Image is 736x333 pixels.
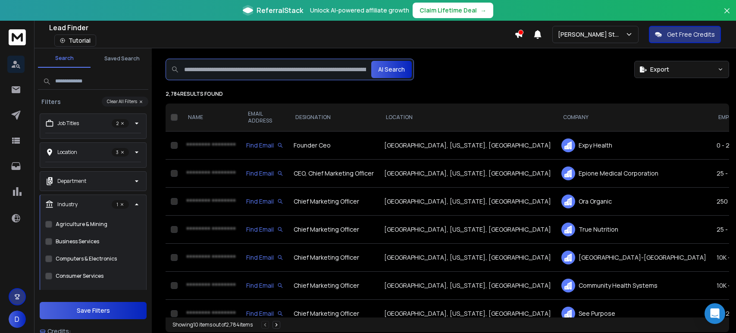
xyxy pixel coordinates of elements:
p: Get Free Credits [667,30,715,39]
div: Lead Finder [49,22,514,33]
div: Expy Health [561,138,706,152]
th: DESIGNATION [288,104,379,132]
p: Unlock AI-powered affiliate growth [310,6,409,15]
span: → [480,6,486,15]
button: Tutorial [54,35,96,47]
td: [GEOGRAPHIC_DATA], [US_STATE], [GEOGRAPHIC_DATA] [379,272,556,300]
div: [GEOGRAPHIC_DATA]-[GEOGRAPHIC_DATA] [561,251,706,264]
td: [GEOGRAPHIC_DATA], [US_STATE], [GEOGRAPHIC_DATA] [379,160,556,188]
th: NAME [181,104,241,132]
td: CEO, Chief Marketing Officer [288,160,379,188]
button: AI Search [371,61,412,78]
p: Job Titles [57,120,79,127]
div: Open Intercom Messenger [705,303,725,324]
span: ReferralStack [257,5,303,16]
div: Showing 10 items out of 2,784 items [172,321,253,328]
button: Saved Search [96,50,148,67]
button: D [9,311,26,328]
div: See Purpose [561,307,706,320]
td: Chief Marketing Officer [288,216,379,244]
p: 2,784 results found [166,91,729,97]
div: Find Email [246,253,283,262]
h3: Filters [38,97,64,106]
p: Location [57,149,77,156]
td: [GEOGRAPHIC_DATA], [US_STATE], [GEOGRAPHIC_DATA] [379,132,556,160]
td: [GEOGRAPHIC_DATA], [US_STATE], [GEOGRAPHIC_DATA] [379,188,556,216]
div: Community Health Systems [561,279,706,292]
button: Save Filters [40,302,147,319]
th: COMPANY [556,104,711,132]
div: Find Email [246,309,283,318]
div: Find Email [246,141,283,150]
th: EMAIL ADDRESS [241,104,288,132]
td: Chief Marketing Officer [288,188,379,216]
label: Computers & Electronics [56,255,117,262]
label: Business Services [56,238,99,245]
button: Get Free Credits [649,26,721,43]
div: Ora Organic [561,195,706,208]
span: Export [650,65,669,74]
td: [GEOGRAPHIC_DATA], [US_STATE], [GEOGRAPHIC_DATA] [379,300,556,328]
td: Chief Marketing Officer [288,272,379,300]
label: Education [56,290,82,297]
p: 3 [112,148,129,157]
th: LOCATION [379,104,556,132]
div: Epione Medical Corporation [561,166,706,180]
div: True Nutrition [561,223,706,236]
div: Find Email [246,281,283,290]
td: [GEOGRAPHIC_DATA], [US_STATE], [GEOGRAPHIC_DATA] [379,244,556,272]
td: Founder Ceo [288,132,379,160]
div: Find Email [246,197,283,206]
div: Find Email [246,225,283,234]
p: 2 [112,119,129,128]
td: [GEOGRAPHIC_DATA], [US_STATE], [GEOGRAPHIC_DATA] [379,216,556,244]
p: 1 [112,200,129,209]
div: Find Email [246,169,283,178]
td: Chief Marketing Officer [288,244,379,272]
label: Consumer Services [56,273,103,280]
p: Department [57,178,86,185]
td: Chief Marketing Officer [288,300,379,328]
button: Search [38,50,91,68]
button: Close banner [721,5,733,26]
p: [PERSON_NAME] Studio [558,30,625,39]
p: Industry [57,201,78,208]
button: Claim Lifetime Deal→ [413,3,493,18]
label: Agriculture & Mining [56,221,107,228]
button: Clear All Filters [102,97,148,107]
